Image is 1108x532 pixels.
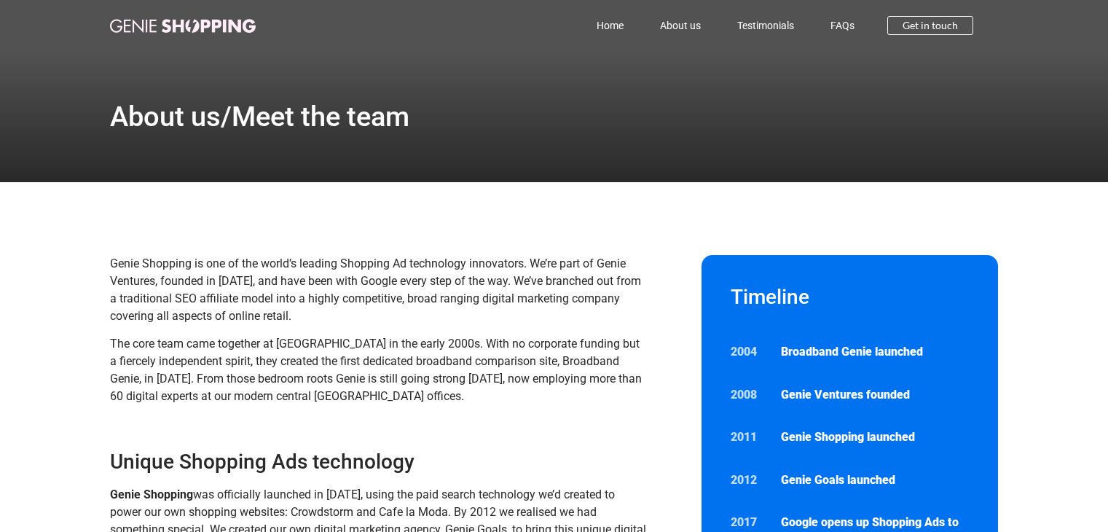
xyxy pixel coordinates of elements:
[578,9,642,42] a: Home
[731,514,767,531] p: 2017
[731,472,767,489] p: 2012
[110,337,642,403] span: The core team came together at [GEOGRAPHIC_DATA] in the early 2000s. With no corporate funding bu...
[781,386,969,404] p: Genie Ventures founded
[719,9,812,42] a: Testimonials
[731,284,970,310] h2: Timeline
[731,429,767,446] p: 2011
[812,9,873,42] a: FAQs
[320,9,873,42] nav: Menu
[110,19,256,33] img: genie-shopping-logo
[110,449,648,475] h3: Unique Shopping Ads technology
[110,488,193,501] strong: Genie Shopping
[731,386,767,404] p: 2008
[731,343,767,361] p: 2004
[903,20,958,31] span: Get in touch
[642,9,719,42] a: About us
[110,257,641,323] span: Genie Shopping is one of the world’s leading Shopping Ad technology innovators. We’re part of Gen...
[781,472,969,489] p: Genie Goals launched
[110,103,409,130] h1: About us/Meet the team
[781,343,969,361] p: Broadband Genie launched
[887,16,973,35] a: Get in touch
[781,429,969,446] p: Genie Shopping launched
